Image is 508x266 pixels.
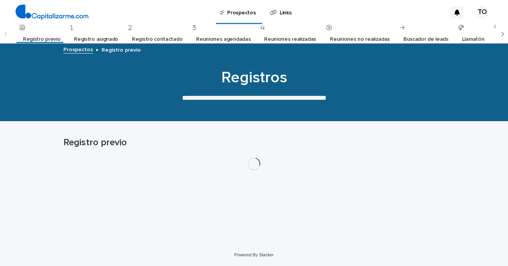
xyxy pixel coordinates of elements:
[403,30,448,49] a: Buscador de leads
[132,30,182,49] a: Registro contactado
[16,5,88,20] img: 4arMvv9wSvmHTHbXwTim
[74,30,118,49] a: Registro asignado
[330,30,390,49] a: Reuniones no realizadas
[102,45,141,54] p: Registro previo
[63,68,445,87] h1: Registros
[264,30,316,49] a: Reuniones realizadas
[196,30,250,49] a: Reuniones agendadas
[234,252,273,257] a: Powered By Stacker
[63,45,93,54] a: Prospectos
[23,30,60,49] a: Registro previo
[476,6,489,19] div: TO
[462,30,485,49] a: Llamatón
[63,137,445,148] h1: Registro previo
